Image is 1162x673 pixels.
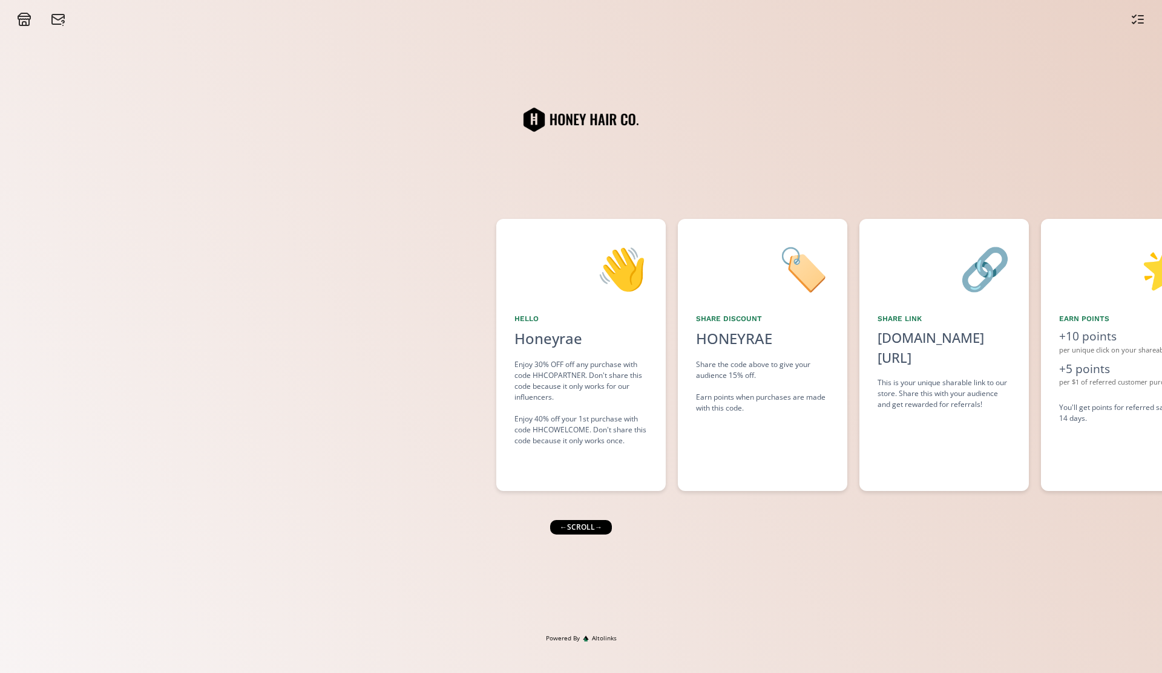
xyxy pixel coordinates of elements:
div: Share the code above to give your audience 15% off. Earn points when purchases are made with this... [696,359,829,414]
div: This is your unique sharable link to our store. Share this with your audience and get rewarded fo... [878,377,1011,410]
div: 👋 [514,237,648,299]
div: Hello [514,313,648,324]
div: [DOMAIN_NAME][URL] [878,328,1011,368]
div: HONEYRAE [696,328,772,350]
div: Enjoy 30% OFF off any purchase with code HHCOPARTNER. Don't share this code because it only works... [514,359,648,446]
div: Honeyrae [514,328,648,350]
div: Share Discount [696,313,829,324]
div: 🔗 [878,237,1011,299]
div: Share Link [878,313,1011,324]
img: favicon-32x32.png [583,636,589,642]
span: Altolinks [592,634,617,643]
img: QrgWYwbcqp6j [520,89,642,150]
span: Powered By [546,634,580,643]
div: 🏷️ [696,237,829,299]
div: ← scroll → [550,520,611,535]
